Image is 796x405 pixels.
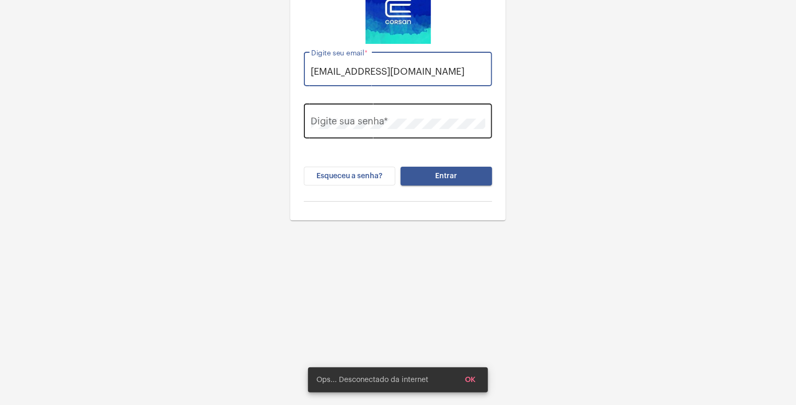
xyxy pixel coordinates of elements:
span: Ops... Desconectado da internet [316,375,428,385]
input: Digite seu email [311,66,485,77]
button: Entrar [401,167,492,186]
span: Esqueceu a senha? [317,172,383,180]
button: Esqueceu a senha? [304,167,395,186]
span: OK [465,376,475,384]
span: Entrar [436,172,458,180]
button: OK [457,371,484,389]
